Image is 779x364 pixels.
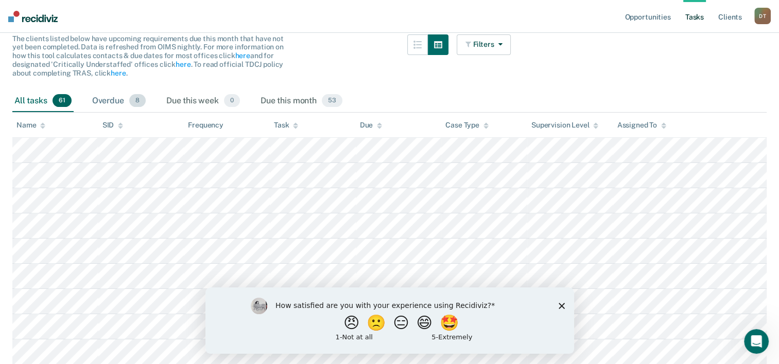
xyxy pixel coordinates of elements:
div: SID [102,121,124,130]
div: Task [274,121,298,130]
span: 53 [322,94,342,107]
div: Due this week0 [164,90,242,113]
span: The clients listed below have upcoming requirements due this month that have not yet been complet... [12,34,284,77]
a: here [176,60,191,68]
span: 0 [224,94,240,107]
div: Supervision Level [531,121,599,130]
div: Case Type [445,121,489,130]
div: Due this month53 [258,90,344,113]
span: 8 [129,94,146,107]
iframe: Survey by Kim from Recidiviz [205,287,574,354]
a: here [235,51,250,60]
div: Assigned To [617,121,666,130]
a: here [111,69,126,77]
div: Name [16,121,45,130]
span: 61 [53,94,72,107]
button: DT [754,8,771,24]
div: Overdue8 [90,90,148,113]
div: Frequency [188,121,223,130]
div: D T [754,8,771,24]
iframe: Intercom live chat [744,329,769,354]
img: Recidiviz [8,11,58,22]
div: Due [360,121,383,130]
div: All tasks61 [12,90,74,113]
button: Filters [457,34,511,55]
